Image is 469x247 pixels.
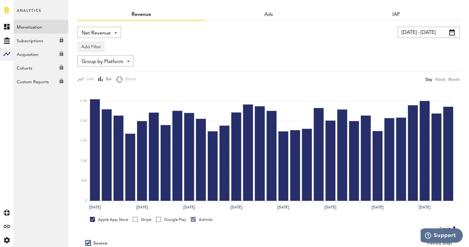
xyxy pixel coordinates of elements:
[85,199,87,202] text: 0
[81,179,87,182] text: 500
[14,61,68,75] a: Cohorts
[392,12,400,17] a: IAP
[426,76,432,83] div: Day
[80,119,87,122] text: 2.0K
[123,77,136,82] span: Donut
[435,76,445,83] div: Week
[80,99,87,103] text: 2.5K
[82,28,111,39] span: Net Revenue
[14,34,68,47] a: Subscriptions
[14,20,68,34] a: Monetization
[136,204,148,210] text: [DATE]
[78,41,105,52] button: Add Filter
[450,225,458,233] img: Export
[82,57,123,67] span: Group by Platform
[80,140,87,143] text: 1.5K
[84,77,94,82] span: Line
[14,75,68,88] a: Custom Reports
[372,204,383,210] text: [DATE]
[17,7,41,20] span: Analytics
[14,47,68,61] a: Acquisition
[93,241,107,246] div: Source
[419,204,431,210] text: [DATE]
[324,204,336,210] text: [DATE]
[421,228,463,244] iframe: Opens a widget where you can find more information
[90,217,128,222] div: Apple App Store
[183,204,195,210] text: [DATE]
[89,204,101,210] text: [DATE]
[276,241,452,246] div: Period total
[132,12,151,17] a: Revenue
[230,204,242,210] text: [DATE]
[264,12,273,17] a: Ads
[103,77,112,82] span: Bar
[80,159,87,162] text: 1.0K
[438,225,460,233] button: Export
[156,217,186,222] div: Google Play
[133,217,151,222] div: Stripe
[277,204,289,210] text: [DATE]
[191,217,212,222] div: Admob
[448,76,460,83] div: Month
